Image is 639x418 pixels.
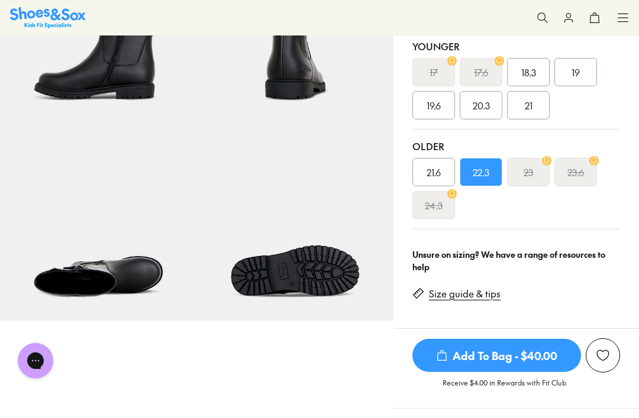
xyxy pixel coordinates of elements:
span: 20.3 [473,98,490,112]
img: SNS_Logo_Responsive.svg [10,7,86,28]
img: 9-482137_1 [197,124,394,320]
a: Shoes & Sox [10,7,86,28]
p: Receive $4.00 in Rewards with Fit Club [443,377,566,398]
span: 19 [572,65,580,79]
iframe: Gorgias live chat messenger [12,339,59,383]
span: 21.6 [427,165,441,179]
s: 24.3 [425,198,443,212]
s: 23 [524,165,533,179]
button: Add to Wishlist [586,338,620,372]
button: Add To Bag - $40.00 [412,338,581,372]
span: Add To Bag - $40.00 [412,339,581,372]
span: 21 [525,98,532,112]
div: Older [412,139,620,153]
s: 17 [430,65,438,79]
div: Unsure on sizing? We have a range of resources to help [412,248,620,273]
div: Younger [412,39,620,53]
s: 23.6 [567,165,584,179]
span: 18.3 [521,65,536,79]
span: 19.6 [427,98,441,112]
s: 17.6 [474,65,488,79]
a: Size guide & tips [429,287,501,300]
span: 22.3 [473,165,489,179]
